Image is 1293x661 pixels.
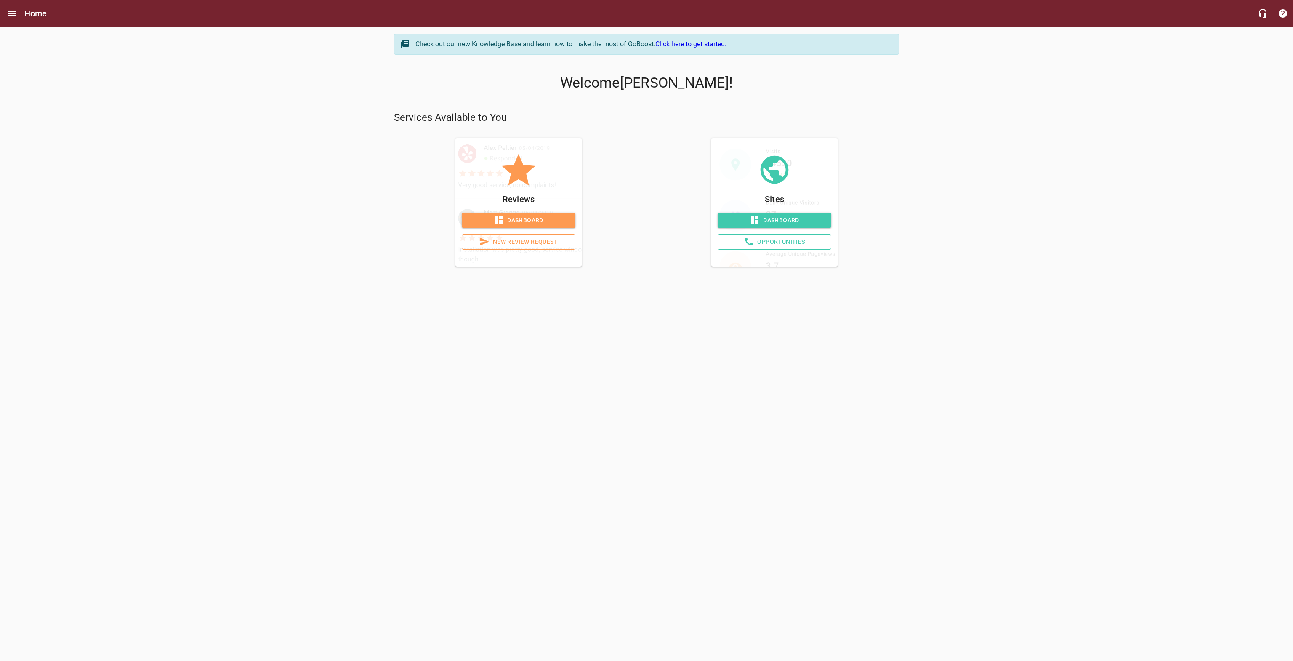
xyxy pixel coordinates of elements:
span: Opportunities [725,237,824,247]
button: Support Portal [1273,3,1293,24]
a: Dashboard [462,213,575,228]
a: Opportunities [718,234,831,250]
p: Services Available to You [394,111,899,125]
p: Welcome [PERSON_NAME] ! [394,75,899,91]
p: Sites [718,192,831,206]
span: Dashboard [468,215,569,226]
a: Click here to get started. [655,40,726,48]
h6: Home [24,7,47,20]
div: Check out our new Knowledge Base and learn how to make the most of GoBoost. [415,39,890,49]
span: New Review Request [469,237,568,247]
button: Open drawer [2,3,22,24]
span: Dashboard [724,215,825,226]
button: Live Chat [1253,3,1273,24]
a: New Review Request [462,234,575,250]
a: Dashboard [718,213,831,228]
p: Reviews [462,192,575,206]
